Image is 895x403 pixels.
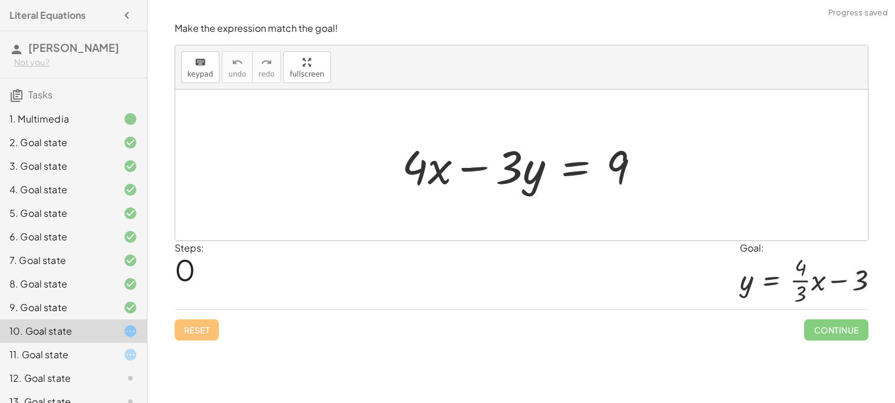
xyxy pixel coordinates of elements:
div: Not you? [14,57,137,68]
i: Task finished and correct. [123,183,137,197]
i: Task finished. [123,112,137,126]
p: Make the expression match the goal! [175,22,868,35]
i: keyboard [195,55,206,70]
div: 9. Goal state [9,300,104,315]
div: 5. Goal state [9,206,104,220]
span: Tasks [28,88,53,101]
div: 10. Goal state [9,324,104,338]
span: fullscreen [290,70,324,78]
button: fullscreen [283,51,330,83]
span: 0 [175,252,195,288]
div: Goal: [740,241,868,255]
span: [PERSON_NAME] [28,41,119,54]
div: 11. Goal state [9,348,104,362]
div: 8. Goal state [9,277,104,291]
div: 12. Goal state [9,371,104,385]
i: Task finished and correct. [123,159,137,173]
div: 1. Multimedia [9,112,104,126]
i: undo [232,55,243,70]
button: keyboardkeypad [181,51,220,83]
div: 3. Goal state [9,159,104,173]
i: Task finished and correct. [123,277,137,291]
div: 6. Goal state [9,230,104,244]
span: Progress saved [828,7,888,19]
i: Task finished and correct. [123,136,137,150]
div: 4. Goal state [9,183,104,197]
button: redoredo [252,51,281,83]
i: redo [261,55,272,70]
i: Task started. [123,348,137,362]
div: 2. Goal state [9,136,104,150]
i: Task finished and correct. [123,300,137,315]
i: Task not started. [123,371,137,385]
i: Task finished and correct. [123,253,137,267]
span: keypad [188,70,214,78]
span: undo [228,70,246,78]
i: Task finished and correct. [123,230,137,244]
i: Task finished and correct. [123,206,137,220]
label: Steps: [175,242,204,254]
span: redo [258,70,274,78]
i: Task started. [123,324,137,338]
button: undoundo [222,51,253,83]
h4: Literal Equations [9,8,86,22]
div: 7. Goal state [9,253,104,267]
